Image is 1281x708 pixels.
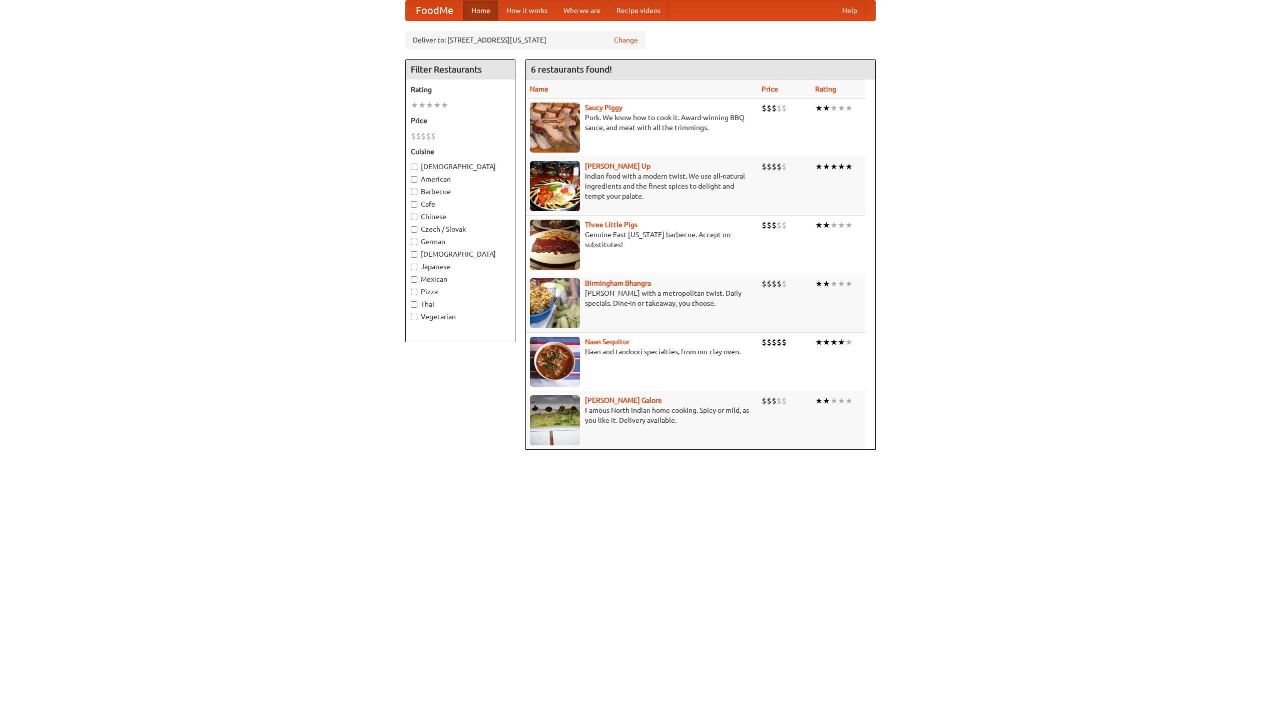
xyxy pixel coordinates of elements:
[845,103,853,114] li: ★
[823,161,830,172] li: ★
[845,278,853,289] li: ★
[777,103,782,114] li: $
[530,161,580,211] img: curryup.jpg
[767,161,772,172] li: $
[463,1,498,21] a: Home
[777,395,782,406] li: $
[431,131,436,142] li: $
[416,131,421,142] li: $
[411,276,417,283] input: Mexican
[845,220,853,231] li: ★
[406,1,463,21] a: FoodMe
[782,278,787,289] li: $
[767,337,772,348] li: $
[441,100,448,111] li: ★
[830,395,838,406] li: ★
[406,60,515,80] h4: Filter Restaurants
[411,164,417,170] input: [DEMOGRAPHIC_DATA]
[530,278,580,328] img: bhangra.jpg
[830,337,838,348] li: ★
[762,395,767,406] li: $
[411,187,510,197] label: Barbecue
[498,1,555,21] a: How it works
[411,312,510,322] label: Vegetarian
[411,189,417,195] input: Barbecue
[815,85,836,93] a: Rating
[815,220,823,231] li: ★
[838,337,845,348] li: ★
[608,1,669,21] a: Recipe videos
[411,201,417,208] input: Cafe
[772,103,777,114] li: $
[585,162,651,170] a: [PERSON_NAME] Up
[411,314,417,320] input: Vegetarian
[777,161,782,172] li: $
[845,395,853,406] li: ★
[815,395,823,406] li: ★
[411,226,417,233] input: Czech / Slovak
[411,237,510,247] label: German
[815,278,823,289] li: ★
[411,214,417,220] input: Chinese
[823,220,830,231] li: ★
[411,174,510,184] label: American
[772,395,777,406] li: $
[530,337,580,387] img: naansequitur.jpg
[531,65,612,74] ng-pluralize: 6 restaurants found!
[411,162,510,172] label: [DEMOGRAPHIC_DATA]
[411,301,417,308] input: Thai
[762,85,778,93] a: Price
[815,161,823,172] li: ★
[585,279,651,287] a: Birmingham Bhangra
[530,113,754,133] p: Pork. We know how to cook it. Award-winning BBQ sauce, and meat with all the trimmings.
[411,212,510,222] label: Chinese
[433,100,441,111] li: ★
[830,220,838,231] li: ★
[426,100,433,111] li: ★
[767,395,772,406] li: $
[772,220,777,231] li: $
[530,103,580,153] img: saucy.jpg
[418,100,426,111] li: ★
[815,103,823,114] li: ★
[782,220,787,231] li: $
[838,161,845,172] li: ★
[762,103,767,114] li: $
[530,220,580,270] img: littlepigs.jpg
[411,224,510,234] label: Czech / Slovak
[411,147,510,157] h5: Cuisine
[530,395,580,445] img: currygalore.jpg
[411,274,510,284] label: Mexican
[823,103,830,114] li: ★
[555,1,608,21] a: Who we are
[405,31,646,49] div: Deliver to: [STREET_ADDRESS][US_STATE]
[530,171,754,201] p: Indian food with a modern twist. We use all-natural ingredients and the finest spices to delight ...
[411,249,510,259] label: [DEMOGRAPHIC_DATA]
[823,337,830,348] li: ★
[585,221,637,229] a: Three Little Pigs
[845,337,853,348] li: ★
[830,278,838,289] li: ★
[834,1,865,21] a: Help
[585,396,662,404] b: [PERSON_NAME] Galore
[411,131,416,142] li: $
[411,262,510,272] label: Japanese
[411,116,510,126] h5: Price
[762,337,767,348] li: $
[411,100,418,111] li: ★
[421,131,426,142] li: $
[767,278,772,289] li: $
[762,278,767,289] li: $
[772,278,777,289] li: $
[411,287,510,297] label: Pizza
[782,103,787,114] li: $
[530,347,754,357] p: Naan and tandoori specialties, from our clay oven.
[777,278,782,289] li: $
[530,288,754,308] p: [PERSON_NAME] with a metropolitan twist. Daily specials. Dine-in or takeaway, you choose.
[585,338,629,346] a: Naan Sequitur
[772,161,777,172] li: $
